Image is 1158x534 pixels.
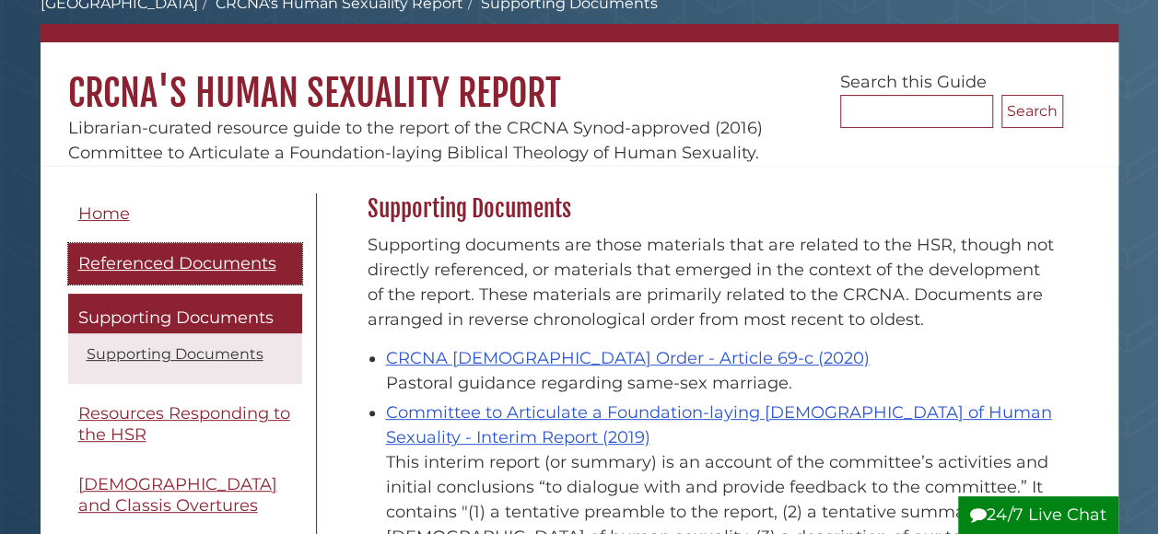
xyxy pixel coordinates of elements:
[1001,95,1063,128] button: Search
[368,233,1054,332] p: Supporting documents are those materials that are related to the HSR, though not directly referen...
[41,42,1118,116] h1: CRCNA's Human Sexuality Report
[958,496,1118,534] button: 24/7 Live Chat
[358,194,1063,224] h2: Supporting Documents
[386,371,1054,396] div: Pastoral guidance regarding same-sex marriage.
[386,402,1052,447] a: Committee to Articulate a Foundation-laying [DEMOGRAPHIC_DATA] of Human Sexuality - Interim Repor...
[78,403,290,445] span: Resources Responding to the HSR
[78,253,276,273] span: Referenced Documents
[68,464,302,526] a: [DEMOGRAPHIC_DATA] and Classis Overtures
[68,243,302,284] a: Referenced Documents
[68,393,302,455] a: Resources Responding to the HSR
[87,345,263,363] a: Supporting Documents
[78,308,274,328] span: Supporting Documents
[68,193,302,235] a: Home
[68,294,302,334] a: Supporting Documents
[68,118,763,163] span: Librarian-curated resource guide to the report of the CRCNA Synod-approved (2016) Committee to Ar...
[78,474,277,516] span: [DEMOGRAPHIC_DATA] and Classis Overtures
[386,348,870,368] a: CRCNA [DEMOGRAPHIC_DATA] Order - Article 69-c (2020)
[78,203,130,224] span: Home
